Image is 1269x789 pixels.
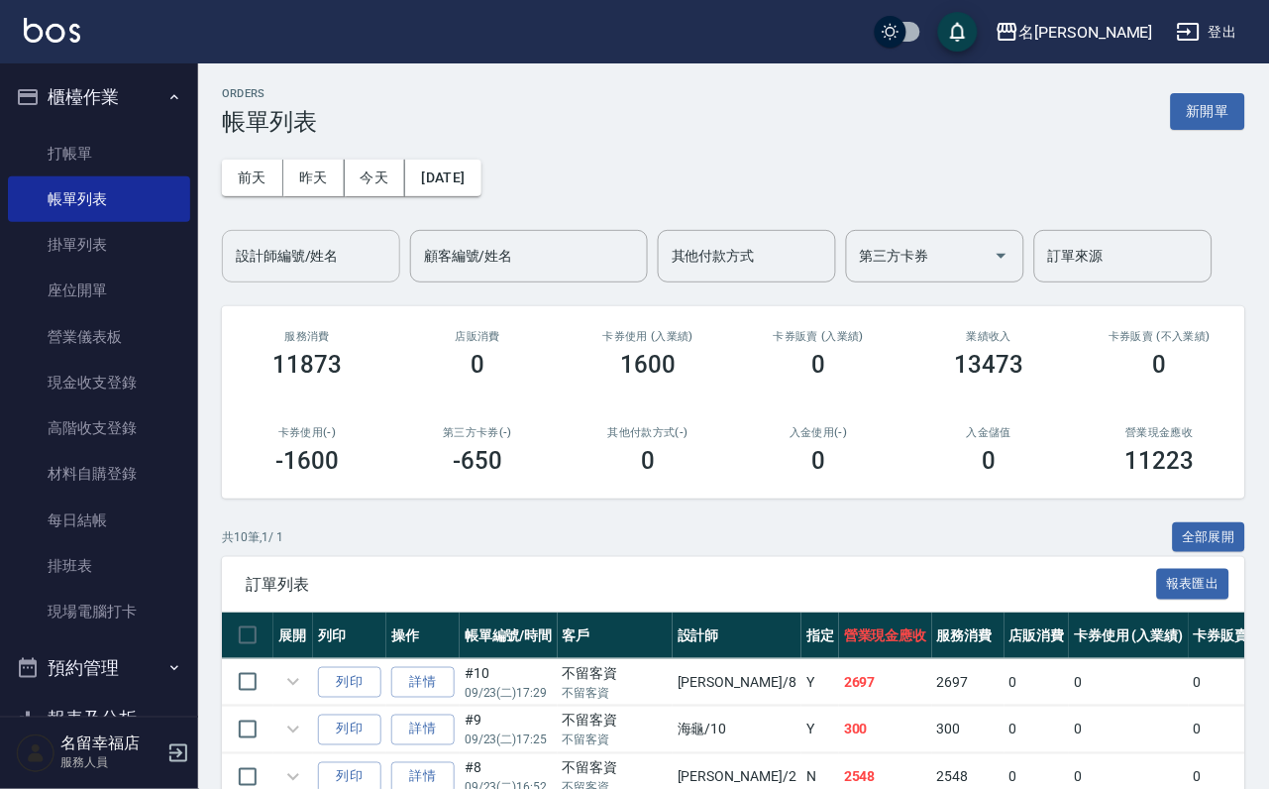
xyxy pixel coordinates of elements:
a: 每日結帳 [8,498,190,543]
h3: -1600 [275,447,339,475]
p: 服務人員 [60,754,161,772]
h2: ORDERS [222,87,317,100]
h3: 服務消費 [246,330,369,343]
h2: 卡券販賣 (入業績) [757,330,880,343]
th: 營業現金應收 [839,613,932,659]
p: 09/23 (二) 17:29 [465,684,553,702]
h3: 0 [812,351,826,379]
th: 帳單編號/時間 [460,613,558,659]
h2: 店販消費 [416,330,539,343]
button: 預約管理 [8,642,190,694]
td: #9 [460,707,558,753]
p: 不留客資 [563,684,668,702]
a: 掛單列表 [8,222,190,268]
h3: 1600 [621,351,677,379]
th: 列印 [313,613,386,659]
p: 09/23 (二) 17:25 [465,732,553,749]
a: 材料自購登錄 [8,451,190,497]
button: 全部展開 [1173,522,1246,553]
h2: 卡券使用 (入業績) [586,330,709,343]
button: 列印 [318,667,381,698]
td: Y [801,707,839,753]
td: 300 [932,707,1005,753]
td: 2697 [932,659,1005,706]
button: Open [986,240,1017,272]
button: 登出 [1169,14,1245,51]
h3: 13473 [955,351,1024,379]
h2: 業績收入 [928,330,1051,343]
a: 現場電腦打卡 [8,589,190,634]
button: 報表及分析 [8,694,190,745]
div: 名[PERSON_NAME] [1019,20,1153,45]
h3: 帳單列表 [222,108,317,136]
div: 不留客資 [563,758,668,779]
h3: 0 [641,447,655,475]
button: 名[PERSON_NAME] [988,12,1161,53]
h2: 營業現金應收 [1099,426,1221,439]
img: Person [16,733,55,773]
p: 共 10 筆, 1 / 1 [222,528,283,546]
button: 列印 [318,715,381,745]
h2: 入金儲值 [928,426,1051,439]
h3: 11873 [272,351,342,379]
th: 客戶 [558,613,673,659]
button: 今天 [345,160,406,196]
a: 座位開單 [8,268,190,313]
h2: 入金使用(-) [757,426,880,439]
h5: 名留幸福店 [60,734,161,754]
a: 報表匯出 [1157,574,1230,593]
th: 操作 [386,613,460,659]
a: 排班表 [8,543,190,589]
td: [PERSON_NAME] /8 [673,659,801,706]
p: 不留客資 [563,732,668,749]
td: 2697 [839,659,932,706]
a: 詳情 [391,667,455,698]
h3: 0 [983,447,997,475]
a: 帳單列表 [8,176,190,222]
td: 海龜 /10 [673,707,801,753]
td: #10 [460,659,558,706]
th: 店販消費 [1005,613,1070,659]
h3: 0 [1153,351,1167,379]
td: 300 [839,707,932,753]
h2: 卡券使用(-) [246,426,369,439]
button: 櫃檯作業 [8,71,190,123]
h2: 第三方卡券(-) [416,426,539,439]
div: 不留客資 [563,663,668,684]
button: 報表匯出 [1157,569,1230,600]
td: 0 [1069,707,1189,753]
th: 展開 [273,613,313,659]
h2: 其他付款方式(-) [586,426,709,439]
img: Logo [24,18,80,43]
th: 服務消費 [932,613,1005,659]
h3: 11223 [1125,447,1195,475]
td: 0 [1005,707,1070,753]
th: 指定 [801,613,839,659]
h2: 卡券販賣 (不入業績) [1099,330,1221,343]
td: 0 [1005,659,1070,706]
button: [DATE] [405,160,480,196]
button: save [938,12,978,52]
a: 打帳單 [8,131,190,176]
h3: 0 [471,351,484,379]
button: 新開單 [1171,93,1245,130]
div: 不留客資 [563,711,668,732]
th: 卡券使用 (入業績) [1069,613,1189,659]
button: 昨天 [283,160,345,196]
h3: -650 [453,447,502,475]
a: 詳情 [391,715,455,745]
a: 現金收支登錄 [8,360,190,405]
h3: 0 [812,447,826,475]
a: 營業儀表板 [8,314,190,360]
span: 訂單列表 [246,575,1157,595]
th: 設計師 [673,613,801,659]
td: Y [801,659,839,706]
td: 0 [1069,659,1189,706]
button: 前天 [222,160,283,196]
a: 高階收支登錄 [8,405,190,451]
a: 新開單 [1171,101,1245,120]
